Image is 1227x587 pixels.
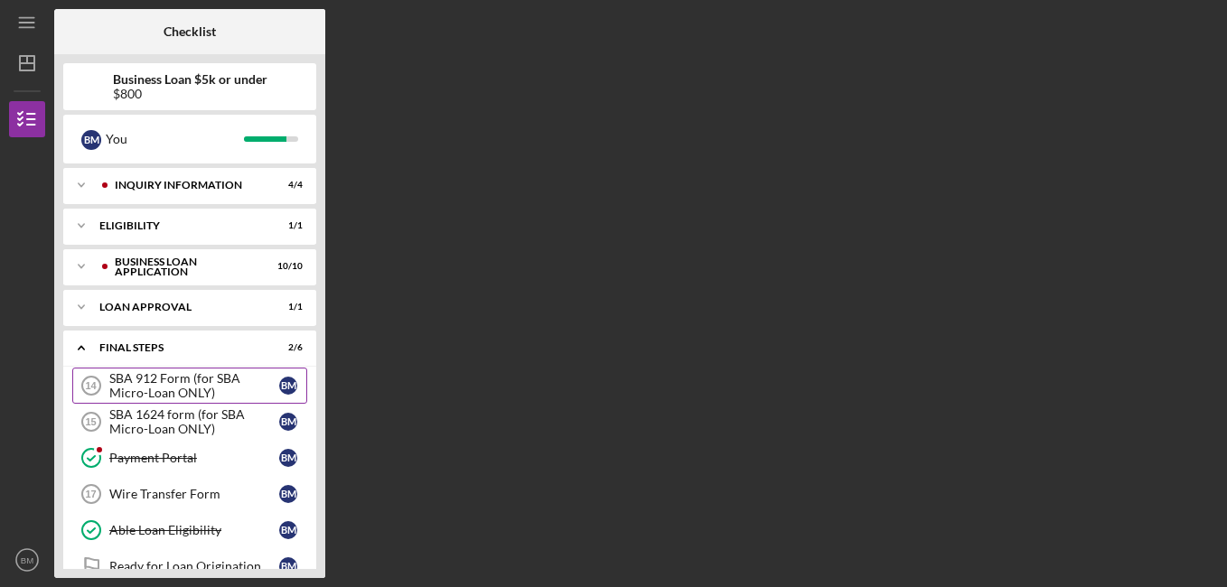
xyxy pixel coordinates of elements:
[164,24,216,39] b: Checklist
[72,368,307,404] a: 14SBA 912 Form (for SBA Micro-Loan ONLY)BM
[270,220,303,231] div: 1 / 1
[72,512,307,548] a: Able Loan EligibilityBM
[270,342,303,353] div: 2 / 6
[106,124,244,154] div: You
[21,555,33,565] text: BM
[99,302,258,312] div: Loan Approval
[270,261,303,272] div: 10 / 10
[9,542,45,578] button: BM
[113,72,267,87] b: Business Loan $5k or under
[109,487,279,501] div: Wire Transfer Form
[279,485,297,503] div: B M
[99,342,258,353] div: Final Steps
[109,523,279,537] div: Able Loan Eligibility
[279,521,297,539] div: B M
[270,180,303,191] div: 4 / 4
[270,302,303,312] div: 1 / 1
[279,413,297,431] div: B M
[109,451,279,465] div: Payment Portal
[279,377,297,395] div: B M
[72,404,307,440] a: 15SBA 1624 form (for SBA Micro-Loan ONLY)BM
[85,416,96,427] tspan: 15
[72,476,307,512] a: 17Wire Transfer FormBM
[72,548,307,584] a: Ready for Loan OriginationBM
[99,220,258,231] div: Eligibility
[85,489,96,499] tspan: 17
[109,371,279,400] div: SBA 912 Form (for SBA Micro-Loan ONLY)
[81,130,101,150] div: B M
[115,180,258,191] div: INQUIRY INFORMATION
[85,380,97,391] tspan: 14
[279,449,297,467] div: B M
[279,557,297,575] div: B M
[72,440,307,476] a: Payment PortalBM
[113,87,267,101] div: $800
[109,559,279,573] div: Ready for Loan Origination
[109,407,279,436] div: SBA 1624 form (for SBA Micro-Loan ONLY)
[115,256,258,277] div: BUSINESS LOAN APPLICATION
